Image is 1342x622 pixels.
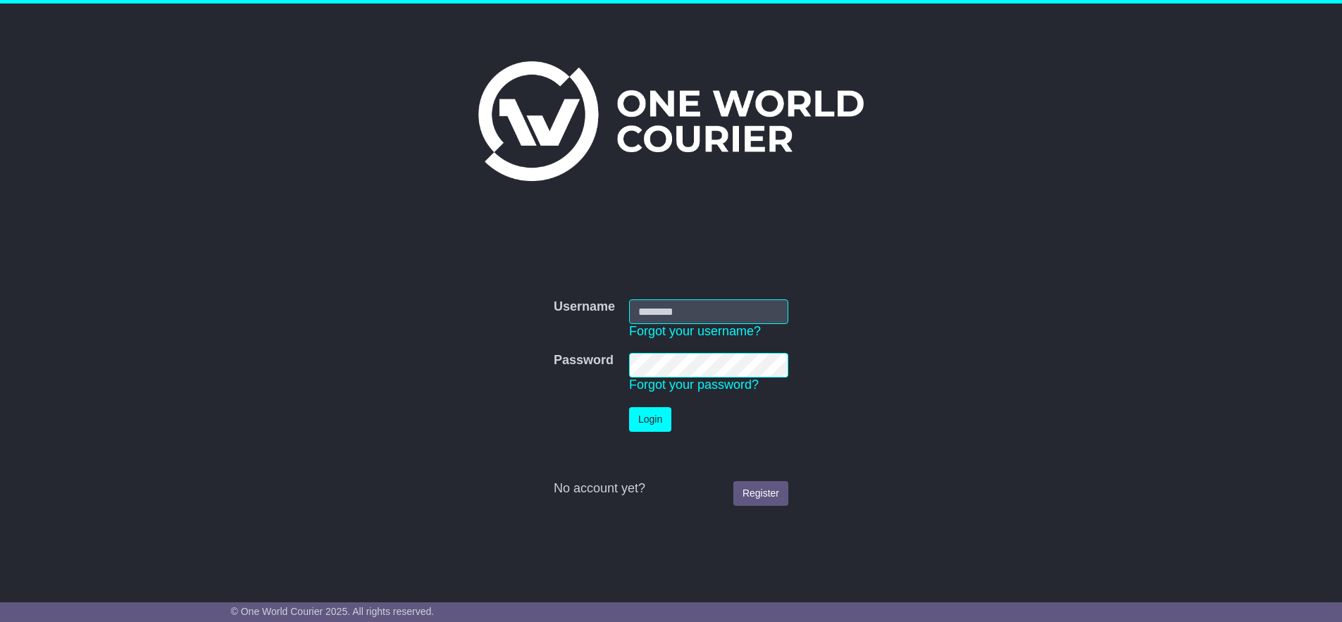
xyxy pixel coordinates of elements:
a: Forgot your username? [629,324,761,338]
img: One World [478,61,863,181]
label: Password [554,353,614,368]
span: © One World Courier 2025. All rights reserved. [231,606,435,617]
label: Username [554,299,615,315]
a: Forgot your password? [629,378,759,392]
a: Register [733,481,788,506]
div: No account yet? [554,481,788,497]
button: Login [629,407,671,432]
